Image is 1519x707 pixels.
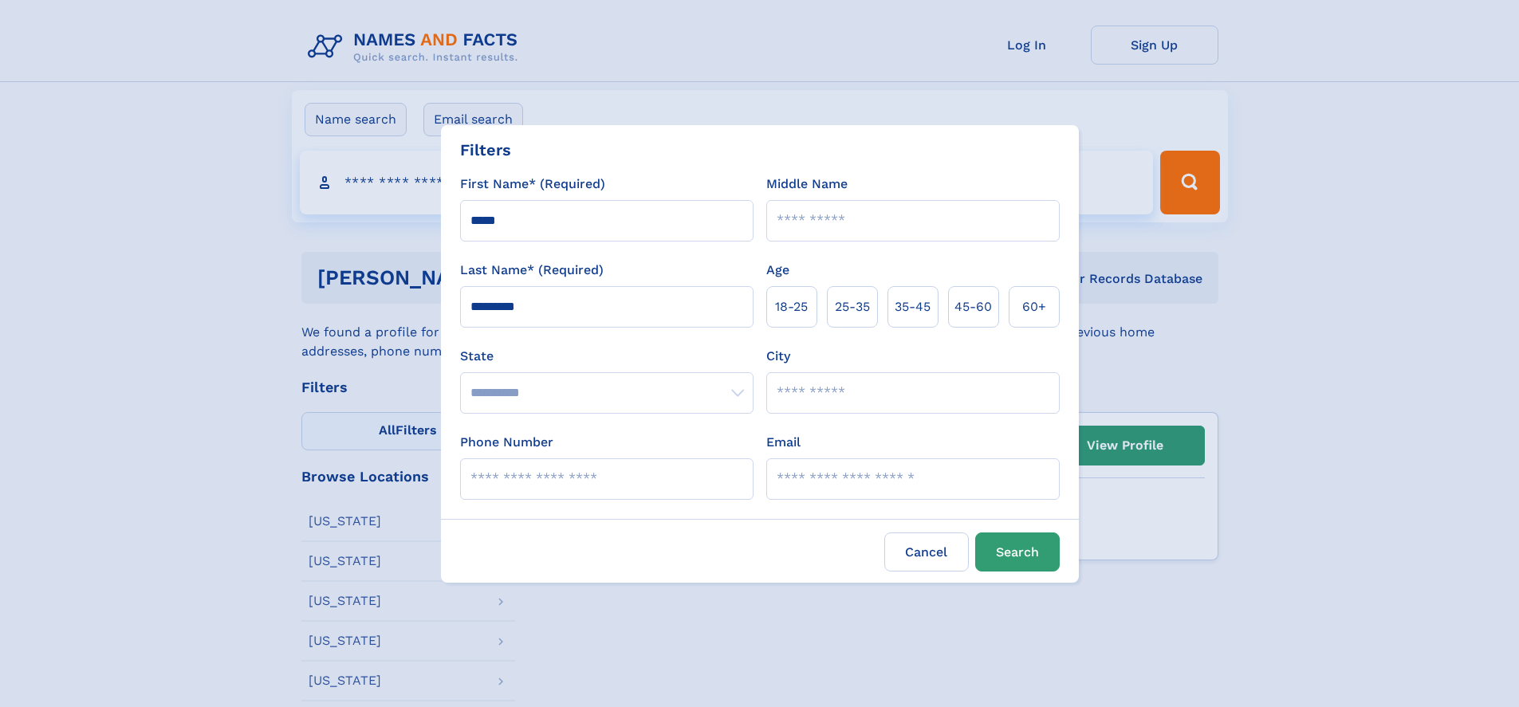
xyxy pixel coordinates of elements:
[460,433,553,452] label: Phone Number
[1022,297,1046,316] span: 60+
[775,297,808,316] span: 18‑25
[835,297,870,316] span: 25‑35
[975,532,1060,571] button: Search
[460,138,511,162] div: Filters
[954,297,992,316] span: 45‑60
[460,347,754,366] label: State
[766,175,848,194] label: Middle Name
[884,532,969,571] label: Cancel
[895,297,931,316] span: 35‑45
[766,433,801,452] label: Email
[766,261,789,280] label: Age
[460,261,604,280] label: Last Name* (Required)
[766,347,790,366] label: City
[460,175,605,194] label: First Name* (Required)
